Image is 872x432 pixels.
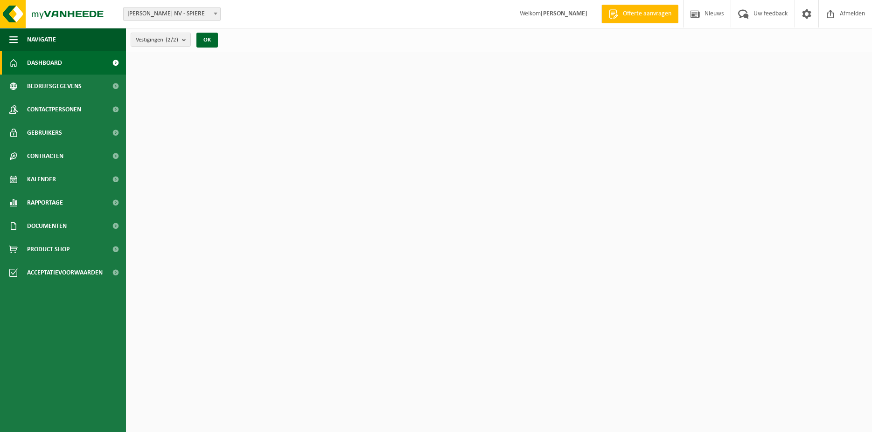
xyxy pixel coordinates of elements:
span: Acceptatievoorwaarden [27,261,103,284]
span: VINCENT SHEPPARD NV - SPIERE [124,7,220,21]
span: Product Shop [27,238,70,261]
strong: [PERSON_NAME] [541,10,587,17]
span: Dashboard [27,51,62,75]
span: Documenten [27,214,67,238]
span: Gebruikers [27,121,62,144]
iframe: chat widget [5,411,156,432]
button: Vestigingen(2/2) [131,33,191,47]
span: Rapportage [27,191,63,214]
span: VINCENT SHEPPARD NV - SPIERE [123,7,221,21]
count: (2/2) [166,37,178,43]
span: Offerte aanvragen [621,9,674,19]
span: Contracten [27,144,63,168]
button: OK [196,33,218,48]
span: Contactpersonen [27,98,81,121]
span: Vestigingen [136,33,178,47]
span: Navigatie [27,28,56,51]
span: Bedrijfsgegevens [27,75,82,98]
a: Offerte aanvragen [601,5,678,23]
span: Kalender [27,168,56,191]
